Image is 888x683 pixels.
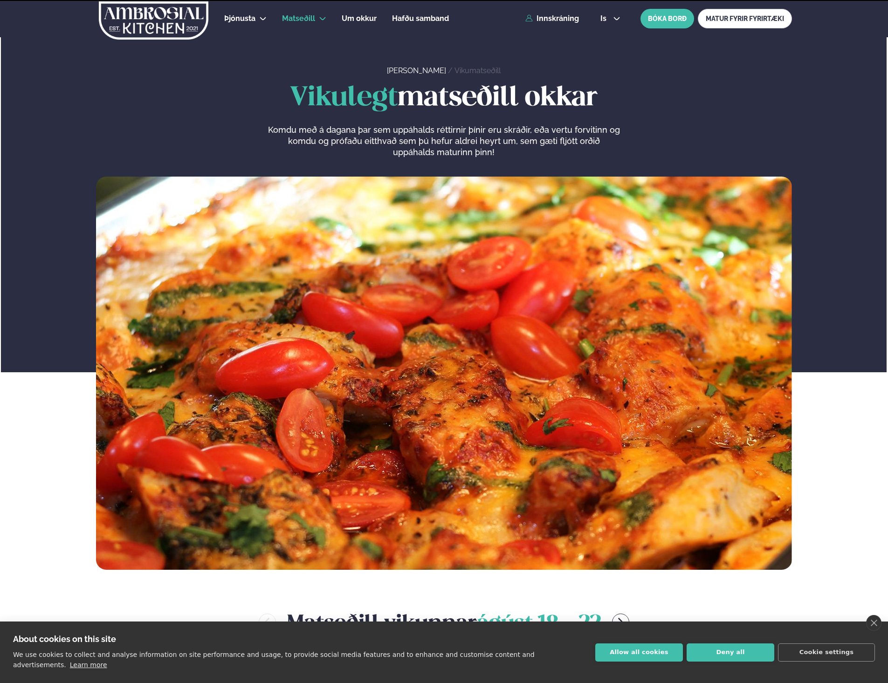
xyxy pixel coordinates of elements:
button: Cookie settings [778,643,875,662]
button: Allow all cookies [595,643,683,662]
span: Vikulegt [290,85,398,111]
span: Um okkur [342,14,377,23]
span: Matseðill [282,14,315,23]
span: ágúst 18 - 22 [477,614,601,635]
h1: matseðill okkar [96,83,792,113]
a: Vikumatseðill [454,66,501,75]
a: Þjónusta [224,13,255,24]
a: Um okkur [342,13,377,24]
button: Deny all [687,643,774,662]
button: menu-btn-right [612,614,629,631]
a: Innskráning [525,14,579,23]
a: [PERSON_NAME] [387,66,446,75]
a: Matseðill [282,13,315,24]
span: Þjónusta [224,14,255,23]
p: We use cookies to collect and analyse information on site performance and usage, to provide socia... [13,651,535,669]
button: is [593,15,628,22]
span: Hafðu samband [392,14,449,23]
span: / [448,66,454,75]
a: MATUR FYRIR FYRIRTÆKI [698,9,792,28]
a: Learn more [70,661,107,669]
a: Hafðu samband [392,13,449,24]
strong: About cookies on this site [13,634,116,644]
img: image alt [96,177,792,570]
h2: Matseðill vikunnar [287,607,601,637]
img: logo [98,1,209,40]
button: menu-btn-left [259,614,276,631]
p: Komdu með á dagana þar sem uppáhalds réttirnir þínir eru skráðir, eða vertu forvitinn og komdu og... [268,124,620,158]
span: is [600,15,609,22]
a: close [866,615,881,631]
button: BÓKA BORÐ [640,9,694,28]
